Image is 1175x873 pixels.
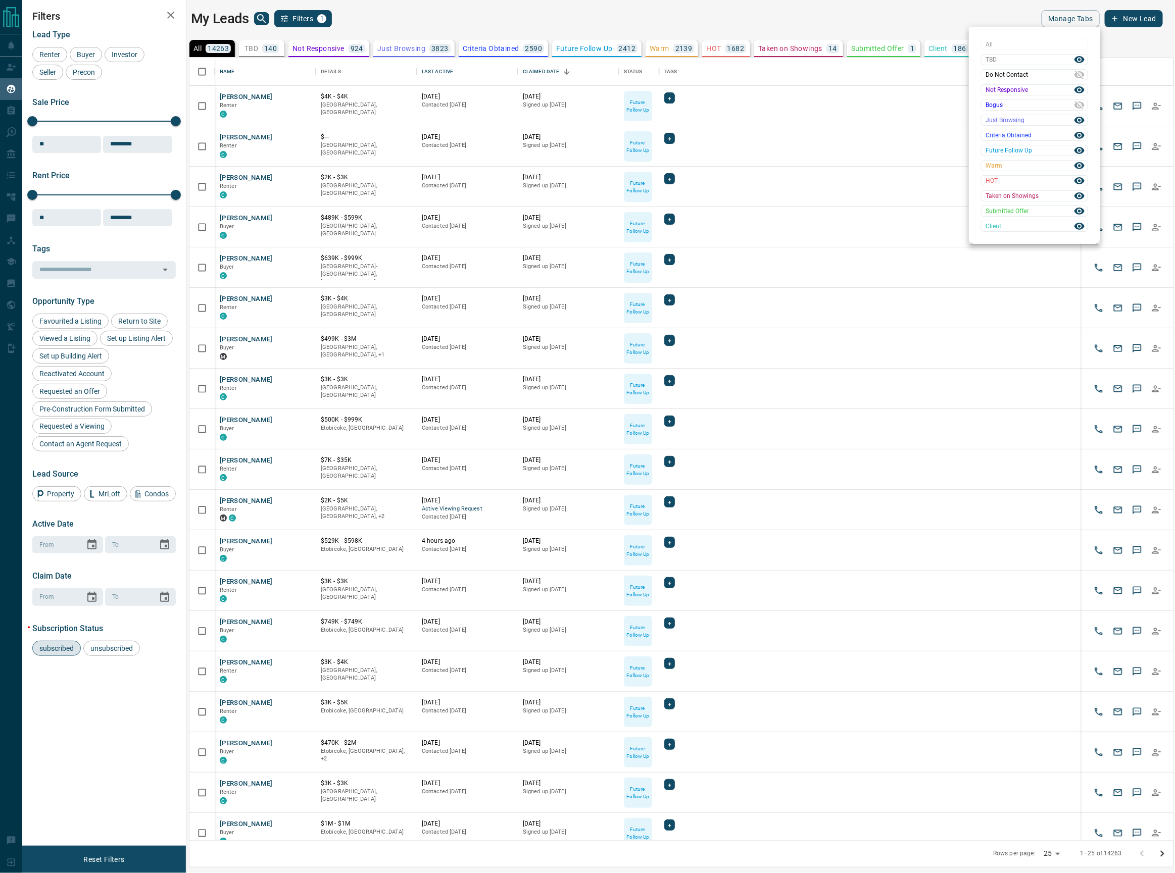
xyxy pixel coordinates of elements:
[981,99,1088,111] div: Bogus
[986,145,1073,156] span: Future Follow Up
[981,145,1088,156] div: Future Follow Up
[986,206,1073,216] span: Submitted Offer
[986,55,1073,65] span: TBD
[981,175,1088,186] div: HOT
[986,100,1073,110] span: Bogus
[986,161,1073,171] span: Warm
[981,160,1088,171] div: Warm
[986,221,1073,231] span: Client
[981,206,1088,217] div: Submitted Offer
[986,115,1073,125] span: Just Browsing
[986,176,1073,186] span: HOT
[981,54,1088,65] div: TBD
[981,130,1088,141] div: Criteria Obtained
[986,191,1073,201] span: Taken on Showings
[981,221,1088,232] div: Client
[986,130,1073,140] span: Criteria Obtained
[986,85,1073,95] span: Not Responsive
[981,84,1088,95] div: Not Responsive
[981,69,1088,80] div: Do Not Contact
[981,190,1088,201] div: Taken on Showings
[981,115,1088,126] div: Just Browsing
[986,70,1073,80] span: Do Not Contact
